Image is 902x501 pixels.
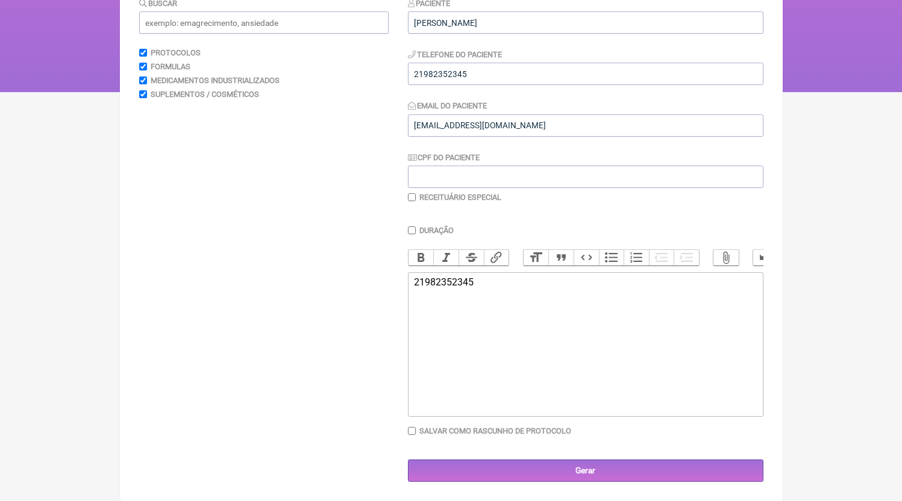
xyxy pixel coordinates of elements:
[414,276,756,311] div: 21982352345
[419,426,571,435] label: Salvar como rascunho de Protocolo
[624,250,649,266] button: Numbers
[599,250,624,266] button: Bullets
[753,250,778,266] button: Undo
[649,250,674,266] button: Decrease Level
[484,250,509,266] button: Link
[574,250,599,266] button: Code
[713,250,739,266] button: Attach Files
[419,226,454,235] label: Duração
[151,62,190,71] label: Formulas
[151,48,201,57] label: Protocolos
[408,153,480,162] label: CPF do Paciente
[433,250,459,266] button: Italic
[151,76,280,85] label: Medicamentos Industrializados
[139,11,389,34] input: exemplo: emagrecimento, ansiedade
[459,250,484,266] button: Strikethrough
[548,250,574,266] button: Quote
[674,250,699,266] button: Increase Level
[151,90,259,99] label: Suplementos / Cosméticos
[409,250,434,266] button: Bold
[408,459,763,482] input: Gerar
[524,250,549,266] button: Heading
[408,101,487,110] label: Email do Paciente
[408,50,503,59] label: Telefone do Paciente
[419,193,501,202] label: Receituário Especial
